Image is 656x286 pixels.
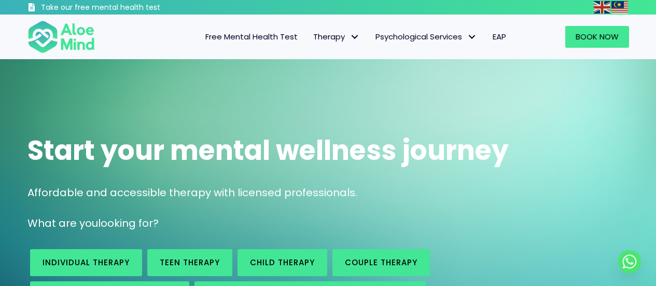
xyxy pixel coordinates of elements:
img: Aloe mind Logo [27,20,95,54]
a: TherapyTherapy: submenu [305,26,368,48]
a: Couple therapy [332,249,430,276]
span: Psychological Services: submenu [465,30,480,45]
a: Malay [611,1,629,13]
a: Book Now [565,26,629,48]
p: Affordable and accessible therapy with licensed professionals. [27,185,629,200]
span: What are you [27,216,98,230]
span: Teen Therapy [160,257,220,268]
a: Individual therapy [30,249,142,276]
span: Psychological Services [375,31,477,42]
img: ms [611,1,628,13]
span: Free Mental Health Test [205,31,298,42]
span: Book Now [576,31,619,42]
a: Free Mental Health Test [198,26,305,48]
a: Child Therapy [238,249,327,276]
a: Whatsapp [618,250,641,273]
a: Take our free mental health test [27,3,216,15]
nav: Menu [108,26,514,48]
a: English [594,1,611,13]
span: Individual therapy [43,257,130,268]
span: Therapy: submenu [347,30,362,45]
h3: Take our free mental health test [41,3,216,13]
img: en [594,1,610,13]
span: Start your mental wellness journey [27,131,509,169]
span: looking for? [98,216,159,230]
a: Psychological ServicesPsychological Services: submenu [368,26,485,48]
span: EAP [493,31,506,42]
span: Therapy [313,31,360,42]
span: Couple therapy [345,257,417,268]
a: Teen Therapy [147,249,232,276]
a: EAP [485,26,514,48]
span: Child Therapy [250,257,315,268]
